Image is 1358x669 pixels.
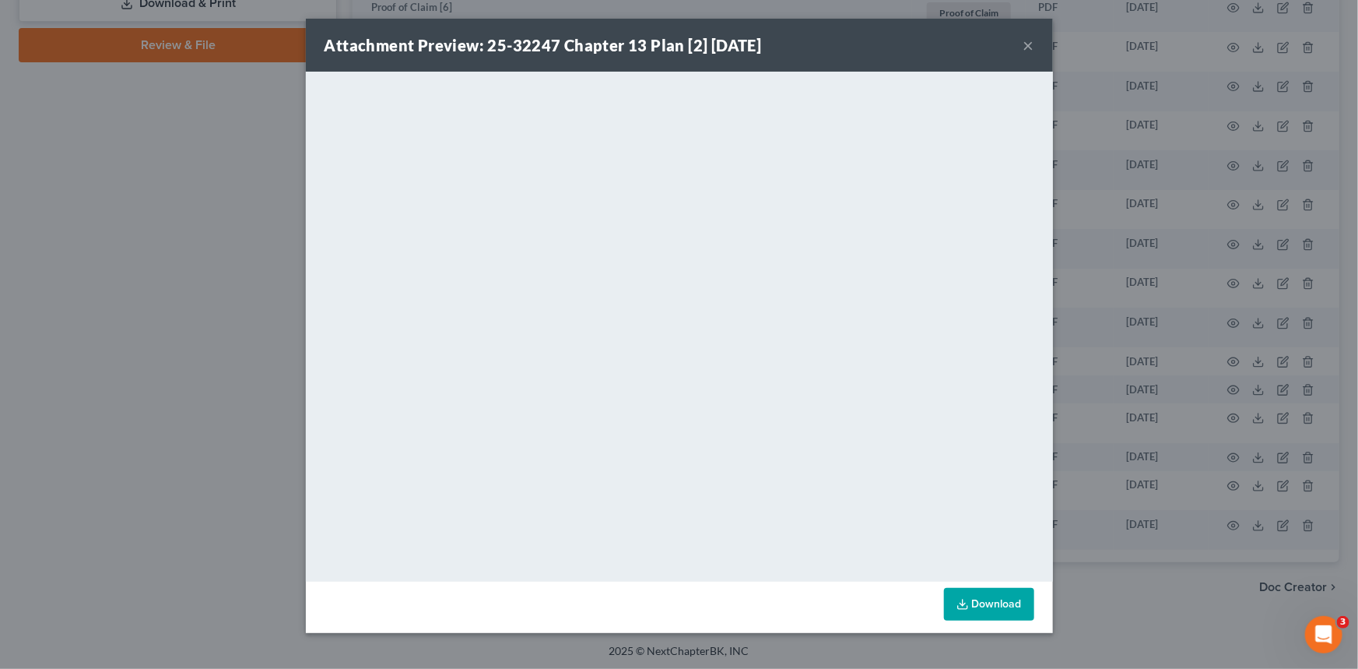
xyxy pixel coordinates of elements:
[1023,36,1034,55] button: ×
[1337,616,1349,629] span: 3
[306,72,1053,578] iframe: <object ng-attr-data='[URL][DOMAIN_NAME]' type='application/pdf' width='100%' height='650px'></ob...
[325,36,762,55] strong: Attachment Preview: 25-32247 Chapter 13 Plan [2] [DATE]
[944,588,1034,621] a: Download
[1305,616,1342,653] iframe: Intercom live chat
